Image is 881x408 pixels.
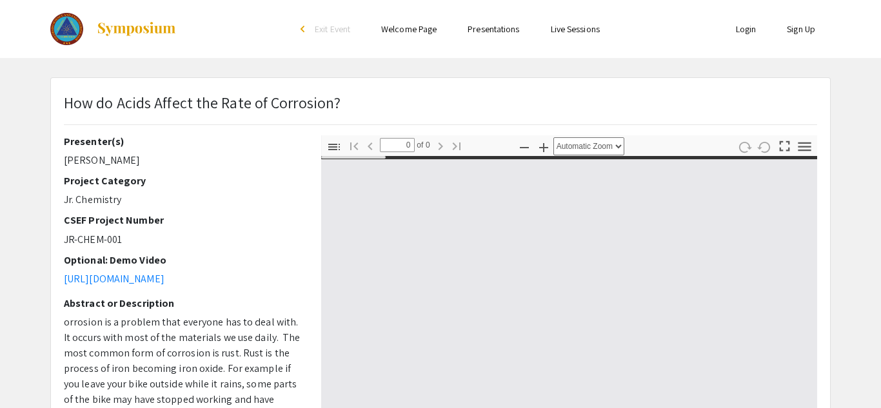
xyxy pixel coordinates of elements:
a: Welcome Page [381,23,437,35]
h2: Presenter(s) [64,135,302,148]
button: Zoom In [533,137,555,156]
button: Rotate Counterclockwise [754,137,776,156]
button: Previous Page [359,136,381,155]
button: Go to Last Page [446,136,468,155]
select: Zoom [553,137,624,155]
h2: Optional: Demo Video [64,254,302,266]
a: Login [736,23,757,35]
span: How do Acids Affect the Rate of Corrosion? [64,92,341,113]
a: The 2023 Colorado Science & Engineering Fair [50,13,177,45]
button: Rotate Clockwise [734,137,756,156]
button: Switch to Presentation Mode [774,135,796,154]
button: Go to First Page [343,136,365,155]
img: Symposium by ForagerOne [96,21,177,37]
p: JR-CHEM-001 [64,232,302,248]
h2: Abstract or Description [64,297,302,309]
a: [URL][DOMAIN_NAME] [64,272,164,286]
iframe: Chat [10,350,55,398]
a: Sign Up [787,23,815,35]
h2: CSEF Project Number [64,214,302,226]
img: The 2023 Colorado Science & Engineering Fair [50,13,83,45]
button: Next Page [430,136,451,155]
button: Toggle Sidebar [323,137,345,156]
div: arrow_back_ios [301,25,308,33]
p: [PERSON_NAME] [64,153,302,168]
a: Live Sessions [551,23,600,35]
a: Presentations [468,23,519,35]
span: Exit Event [315,23,350,35]
h2: Project Category [64,175,302,187]
input: Page [380,138,415,152]
p: Jr. Chemistry [64,192,302,208]
span: of 0 [415,138,430,152]
button: Zoom Out [513,137,535,156]
button: Tools [794,137,816,156]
